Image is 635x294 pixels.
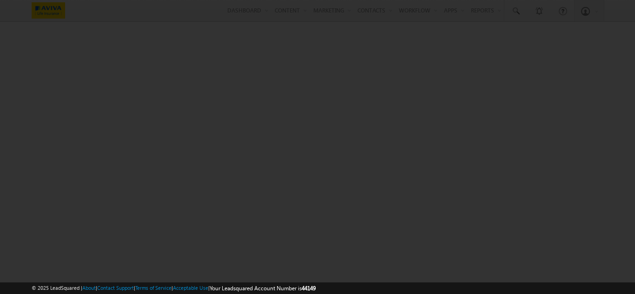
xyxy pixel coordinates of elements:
span: 44149 [302,285,316,292]
a: Acceptable Use [173,285,208,291]
a: About [82,285,96,291]
span: Your Leadsquared Account Number is [210,285,316,292]
a: Contact Support [97,285,134,291]
span: © 2025 LeadSquared | | | | | [32,284,316,293]
a: Terms of Service [135,285,172,291]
